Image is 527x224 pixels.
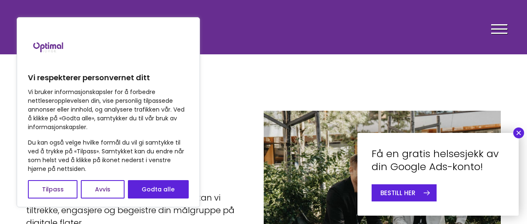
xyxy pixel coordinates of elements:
button: Avvis [81,180,124,199]
h4: Få en gratis helsesjekk av din Google Ads-konto! [372,147,505,173]
img: Brand logo [28,26,70,68]
button: Close [513,127,524,138]
p: Vi respekterer personvernet ditt [28,73,189,83]
div: Vi respekterer personvernet ditt [17,17,200,207]
a: BESTILL HER [372,184,437,201]
button: Godta alle [128,180,189,199]
p: Du kan også velge hvilke formål du vil gi samtykke til ved å trykke på «Tilpass». Samtykket kan d... [28,138,189,173]
p: Vi bruker informasjonskapsler for å forbedre nettleseropplevelsen din, vise personlig tilpassede ... [28,88,189,132]
button: Tilpass [28,180,77,199]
